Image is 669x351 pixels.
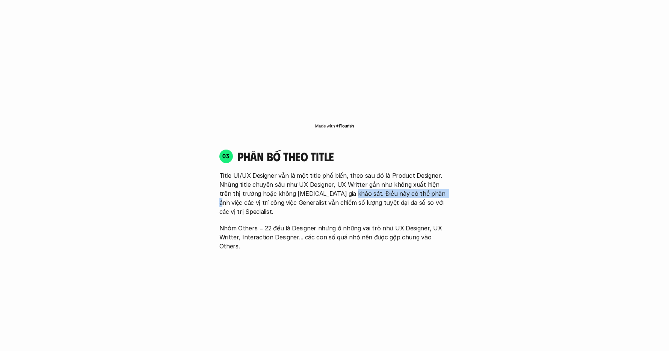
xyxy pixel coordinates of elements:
[219,171,450,216] p: Title UI/UX Designer vẫn là một title phổ biến, theo sau đó là Product Designer. Những title chuy...
[222,153,230,159] p: 03
[315,123,354,129] img: Made with Flourish
[219,224,450,251] p: Nhóm Others = 22 đều là Designer nhưng ở những vai trò như UX Designer, UX Writter, Interaction D...
[237,149,450,163] h4: phân bố theo title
